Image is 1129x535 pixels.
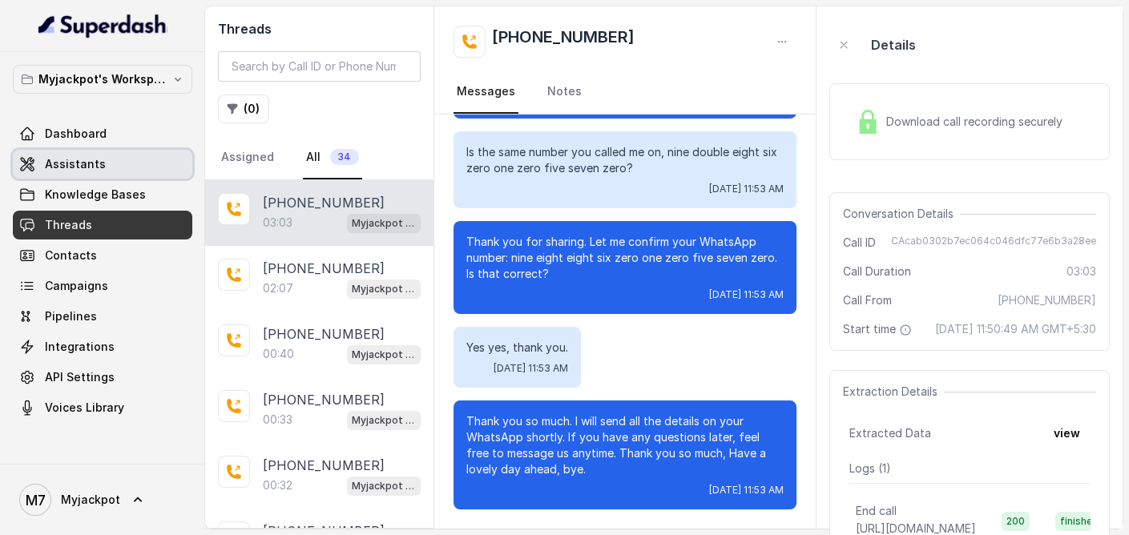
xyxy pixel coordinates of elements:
span: API Settings [45,369,115,385]
a: Dashboard [13,119,192,148]
a: Assigned [218,136,277,179]
p: [PHONE_NUMBER] [263,193,385,212]
p: End call [856,503,897,519]
p: 02:07 [263,280,293,296]
p: Details [871,35,916,54]
button: view [1044,419,1090,448]
span: [DATE] 11:53 AM [494,362,568,375]
p: 03:03 [263,215,292,231]
span: 34 [330,149,359,165]
span: Call Duration [843,263,911,280]
span: CAcab0302b7ec064c046dfc77e6b3a28ee [891,235,1096,251]
span: 03:03 [1067,263,1096,280]
p: Thank you so much. I will send all the details on your WhatsApp shortly. If you have any question... [466,413,784,477]
span: Threads [45,217,92,233]
a: Pipelines [13,302,192,331]
a: Messages [454,70,518,114]
span: Pipelines [45,308,97,324]
p: Myjackpot agent [352,478,416,494]
img: Lock Icon [856,110,880,134]
a: Notes [544,70,585,114]
span: Call From [843,292,892,308]
span: Assistants [45,156,106,172]
a: Voices Library [13,393,192,422]
text: M7 [26,492,46,509]
span: [DATE] 11:50:49 AM GMT+5:30 [935,321,1096,337]
span: Conversation Details [843,206,960,222]
p: Myjackpot agent [352,215,416,231]
a: Myjackpot [13,477,192,522]
input: Search by Call ID or Phone Number [218,51,421,82]
a: API Settings [13,363,192,392]
button: (0) [218,95,269,123]
img: light.svg [38,13,167,38]
span: [PHONE_NUMBER] [998,292,1096,308]
p: [PHONE_NUMBER] [263,390,385,409]
button: Myjackpot's Workspace [13,65,192,94]
span: Extraction Details [843,384,944,400]
nav: Tabs [454,70,796,114]
p: Myjackpot's Workspace [38,70,167,89]
span: Contacts [45,247,97,263]
span: Integrations [45,339,115,355]
a: Assistants [13,150,192,179]
span: 200 [1002,512,1030,531]
p: Logs ( 1 ) [849,461,1090,477]
span: Start time [843,321,915,337]
span: Dashboard [45,126,107,142]
p: Thank you for sharing. Let me confirm your WhatsApp number: nine eight eight six zero one zero fi... [466,234,784,282]
a: Contacts [13,241,192,270]
p: [PHONE_NUMBER] [263,324,385,344]
span: Myjackpot [61,492,120,508]
span: Extracted Data [849,425,931,441]
span: [DATE] 11:53 AM [709,484,784,497]
span: [DATE] 11:53 AM [709,183,784,195]
h2: Threads [218,19,421,38]
p: Myjackpot agent [352,281,416,297]
p: 00:40 [263,346,294,362]
a: Integrations [13,332,192,361]
a: All34 [303,136,362,179]
span: Knowledge Bases [45,187,146,203]
p: Myjackpot agent [352,347,416,363]
nav: Tabs [218,136,421,179]
span: [DATE] 11:53 AM [709,288,784,301]
span: Download call recording securely [886,114,1069,130]
span: Campaigns [45,278,108,294]
p: [PHONE_NUMBER] [263,259,385,278]
p: Yes yes, thank you. [466,340,568,356]
span: [URL][DOMAIN_NAME] [856,521,976,535]
span: finished [1055,512,1103,531]
p: Myjackpot agent [352,412,416,428]
p: Is the same number you called me on, nine double eight six zero one zero five seven zero? [466,144,784,176]
span: Voices Library [45,400,124,416]
p: 00:32 [263,477,292,493]
h2: [PHONE_NUMBER] [492,26,635,58]
span: Call ID [843,235,876,251]
a: Campaigns [13,272,192,300]
p: 00:33 [263,412,292,428]
a: Knowledge Bases [13,180,192,209]
a: Threads [13,211,192,239]
p: [PHONE_NUMBER] [263,456,385,475]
